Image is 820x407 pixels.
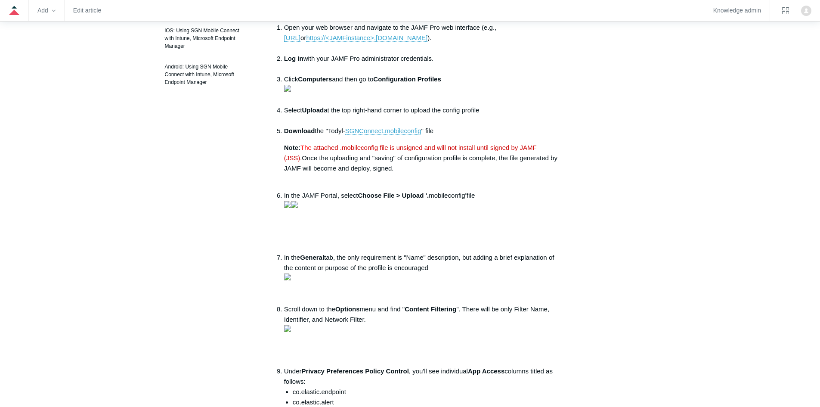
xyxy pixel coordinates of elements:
zd-hc-trigger: Add [37,8,56,13]
strong: Log in [284,55,303,62]
strong: ' [465,192,467,199]
img: 20044076555411 [284,201,291,208]
li: In the JAMF Portal, select mobileconfig file [284,190,562,252]
a: iOS: Using SGN Mobile Connect with Intune, Microsoft Endpoint Manager [161,22,245,54]
li: the "Todyl- " file [284,126,562,184]
p: Once the uploading and "saving" of configuration profile is complete, the file generated by JAMF ... [284,143,562,184]
strong: App Access [468,367,504,375]
li: Open your web browser and navigate to the JAMF Pro web interface (e.g., or ). [284,22,562,53]
strong: Privacy Preferences Policy Control [302,367,409,375]
img: user avatar [801,6,811,16]
strong: Options [335,305,360,313]
li: co.elastic.endpoint [293,387,562,397]
strong: Upload [302,106,324,114]
li: Click and then go to [284,74,562,105]
zd-hc-trigger: Click your profile icon to open the profile menu [801,6,811,16]
a: https://<JAMFinstance>.[DOMAIN_NAME] [306,34,427,42]
a: Android: Using SGN Mobile Connect with Intune, Microsoft Endpoint Manager [161,59,245,90]
a: Knowledge admin [713,8,761,13]
strong: Note: [284,144,300,151]
img: 20044242280339 [291,201,298,208]
strong: Choose File > Upload '. [358,192,429,199]
img: 20044353828883 [284,273,291,280]
strong: Download [284,127,315,134]
li: In the tab, the only requirement is "Name" description, but adding a brief explanation of the con... [284,252,562,304]
a: Edit article [73,8,101,13]
strong: General [300,254,324,261]
li: Select at the top right-hand corner to upload the config profile [284,105,562,126]
a: SGNConnect.mobileconfig [345,127,421,135]
span: attached .mobileconfig file is unsigned and will not install until signed by JAMF (JSS). [284,144,537,162]
strong: Computers [298,75,332,83]
img: 20044376710419 [284,325,291,332]
a: [URL] [284,34,300,42]
li: Scroll down to the menu and find " ". There will be only Filter Name, Identifier, and Network Fil... [284,304,562,366]
strong: Content Filtering [405,305,456,313]
strong: Configuration Profiles [373,75,441,83]
img: 20045905087635 [284,85,291,92]
li: with your JAMF Pro administrator credentials. [284,53,562,74]
span: The [300,144,312,151]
